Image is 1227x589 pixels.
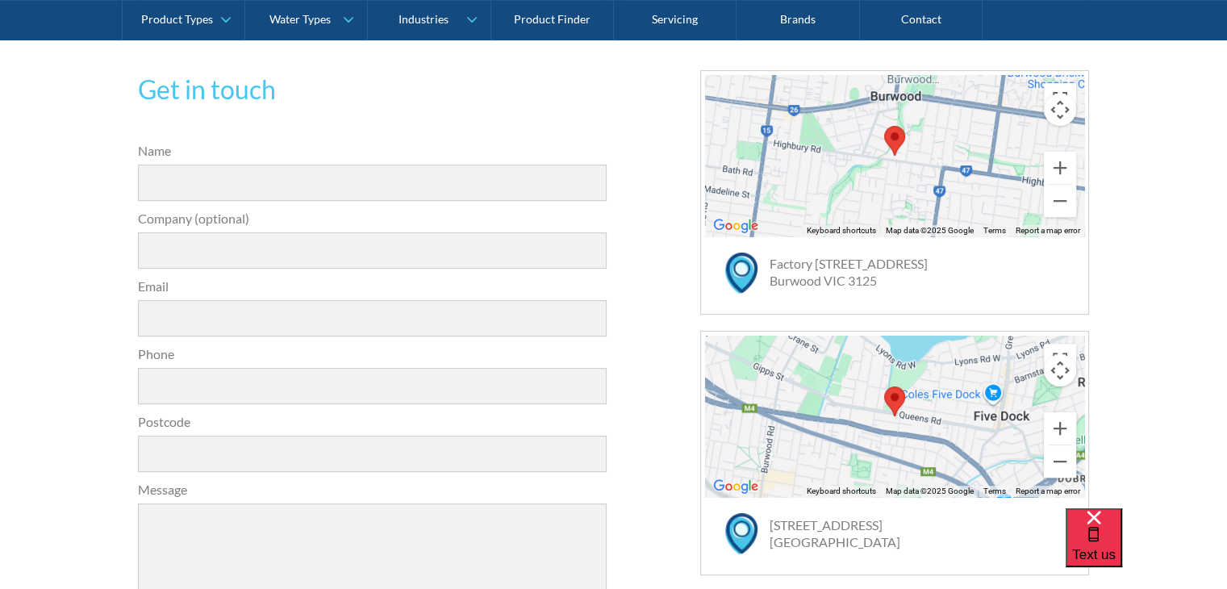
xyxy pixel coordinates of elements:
[725,513,757,554] img: map marker icon
[770,256,928,288] a: Factory [STREET_ADDRESS]Burwood VIC 3125
[1044,344,1076,376] button: Toggle fullscreen view
[1066,508,1227,589] iframe: podium webchat widget bubble
[1044,94,1076,126] button: Map camera controls
[884,386,905,416] div: Map pin
[1015,487,1079,495] a: Report a map error
[983,487,1005,495] a: Terms (opens in new tab)
[138,480,607,499] label: Message
[709,476,762,497] img: Google
[138,209,607,228] label: Company (optional)
[398,13,448,27] div: Industries
[1044,445,1076,478] button: Zoom out
[983,226,1005,235] a: Terms (opens in new tab)
[770,517,900,549] a: [STREET_ADDRESS][GEOGRAPHIC_DATA]
[138,277,607,296] label: Email
[1044,412,1076,445] button: Zoom in
[1015,226,1079,235] a: Report a map error
[141,13,213,27] div: Product Types
[806,486,875,497] button: Keyboard shortcuts
[885,226,973,235] span: Map data ©2025 Google
[269,13,331,27] div: Water Types
[138,70,607,109] h2: Get in touch
[709,215,762,236] img: Google
[1044,354,1076,386] button: Map camera controls
[1044,83,1076,115] button: Toggle fullscreen view
[885,487,973,495] span: Map data ©2025 Google
[806,225,875,236] button: Keyboard shortcuts
[709,215,762,236] a: Open this area in Google Maps (opens a new window)
[138,412,607,432] label: Postcode
[1044,185,1076,217] button: Zoom out
[138,345,607,364] label: Phone
[884,126,905,156] div: Map pin
[725,253,757,294] img: map marker icon
[709,476,762,497] a: Open this area in Google Maps (opens a new window)
[1044,152,1076,184] button: Zoom in
[138,141,607,161] label: Name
